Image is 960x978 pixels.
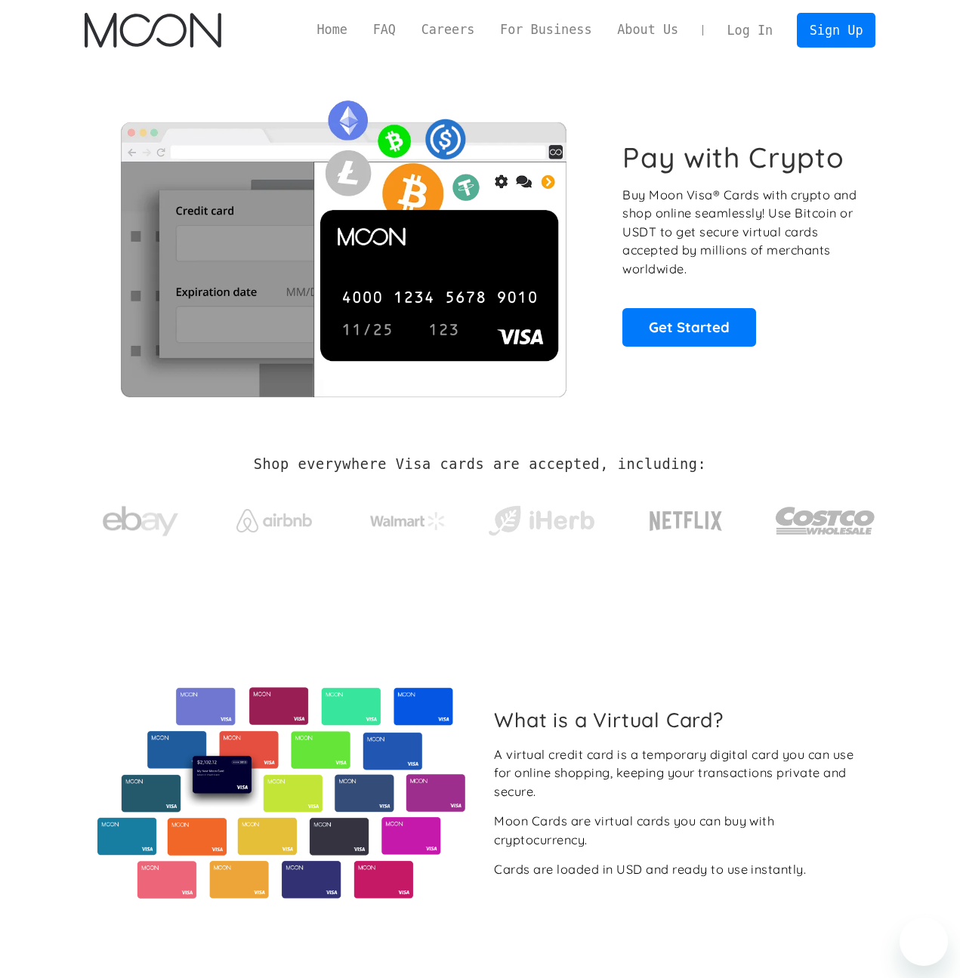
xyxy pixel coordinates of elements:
h1: Pay with Crypto [622,140,844,174]
img: ebay [103,498,178,545]
img: Virtual cards from Moon [95,687,468,899]
img: Walmart [370,512,446,530]
img: Moon Logo [85,13,221,48]
div: Moon Cards are virtual cards you can buy with cryptocurrency. [494,812,863,849]
a: For Business [487,20,604,39]
a: home [85,13,221,48]
a: Careers [409,20,487,39]
h2: What is a Virtual Card? [494,708,863,732]
img: Costco [775,492,876,549]
a: Sign Up [797,13,875,47]
div: Cards are loaded in USD and ready to use instantly. [494,860,806,879]
iframe: Button to launch messaging window [900,918,948,966]
h2: Shop everywhere Visa cards are accepted, including: [254,456,706,473]
a: Costco [775,477,876,557]
a: iHerb [485,486,597,548]
p: Buy Moon Visa® Cards with crypto and shop online seamlessly! Use Bitcoin or USDT to get secure vi... [622,186,859,279]
div: A virtual credit card is a temporary digital card you can use for online shopping, keeping your t... [494,745,863,801]
a: Airbnb [218,494,330,540]
a: Home [304,20,360,39]
a: Log In [715,14,786,47]
img: Netflix [648,502,724,540]
a: Netflix [619,487,754,548]
img: Airbnb [236,509,312,532]
img: iHerb [485,501,597,541]
a: FAQ [360,20,409,39]
img: Moon Cards let you spend your crypto anywhere Visa is accepted. [85,90,602,396]
a: Get Started [622,308,756,346]
a: ebay [85,483,197,553]
a: About Us [604,20,691,39]
a: Walmart [351,497,464,538]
